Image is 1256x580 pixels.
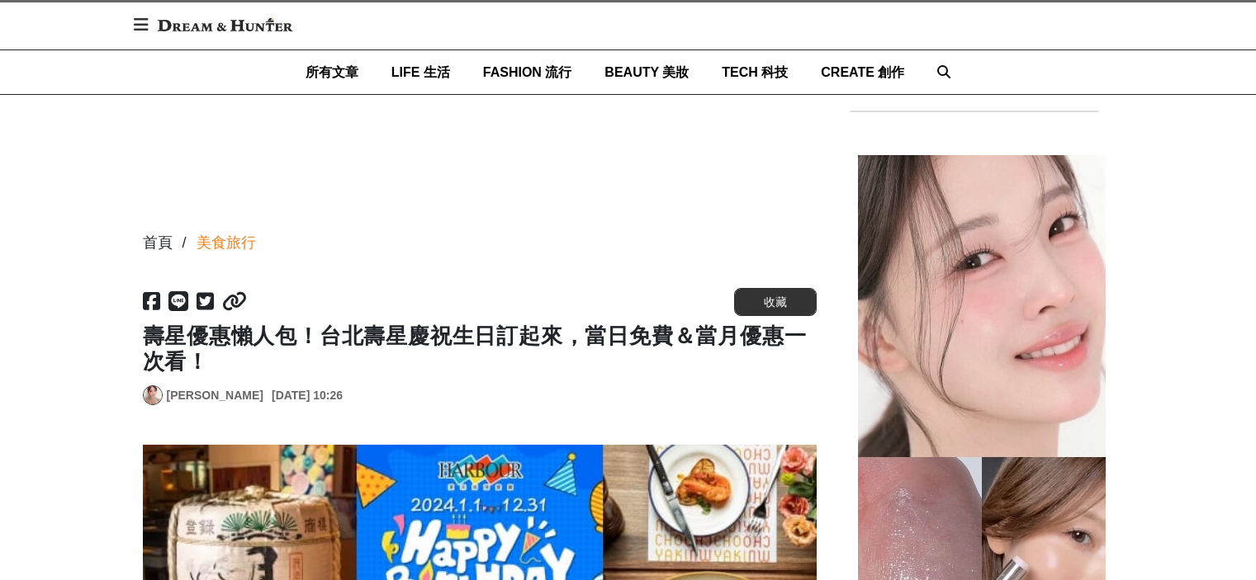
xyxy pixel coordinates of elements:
div: [DATE] 10:26 [272,387,343,404]
a: FASHION 流行 [483,50,572,94]
img: Avatar [144,386,162,404]
button: 收藏 [734,288,817,316]
a: 所有文章 [306,50,358,94]
div: 首頁 [143,232,173,254]
a: 美食旅行 [197,232,256,254]
span: LIFE 生活 [391,65,450,79]
span: BEAUTY 美妝 [604,65,689,79]
h1: 壽星優惠懶人包！台北壽星慶祝生日訂起來，當日免費＆當月優惠一次看！ [143,323,817,375]
span: 所有文章 [306,65,358,79]
span: FASHION 流行 [483,65,572,79]
span: CREATE 創作 [821,65,904,79]
a: Avatar [143,385,163,405]
a: [PERSON_NAME] [167,387,263,404]
a: TECH 科技 [722,50,788,94]
div: / [182,232,187,254]
a: CREATE 創作 [821,50,904,94]
span: TECH 科技 [722,65,788,79]
a: LIFE 生活 [391,50,450,94]
a: BEAUTY 美妝 [604,50,689,94]
img: Dream & Hunter [149,10,301,40]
